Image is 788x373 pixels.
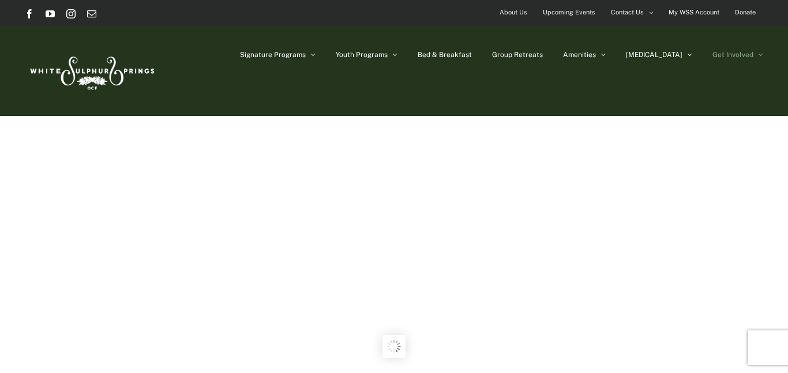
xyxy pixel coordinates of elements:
a: Amenities [563,26,606,84]
span: Group Retreats [492,51,543,58]
a: Get Involved [712,26,763,84]
span: Contact Us [611,4,644,21]
nav: Main Menu [240,26,763,84]
a: Email [87,9,96,18]
span: Upcoming Events [543,4,595,21]
span: My WSS Account [669,4,719,21]
img: White Sulphur Springs Logo [25,44,157,98]
a: Instagram [66,9,76,18]
a: Bed & Breakfast [418,26,472,84]
span: Bed & Breakfast [418,51,472,58]
span: Signature Programs [240,51,306,58]
a: Signature Programs [240,26,316,84]
span: Get Involved [712,51,753,58]
a: Youth Programs [336,26,397,84]
a: [MEDICAL_DATA] [626,26,692,84]
span: About Us [500,4,527,21]
span: Amenities [563,51,596,58]
span: [MEDICAL_DATA] [626,51,682,58]
a: Facebook [25,9,34,18]
a: Group Retreats [492,26,543,84]
a: YouTube [46,9,55,18]
span: Donate [735,4,756,21]
span: Youth Programs [336,51,388,58]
